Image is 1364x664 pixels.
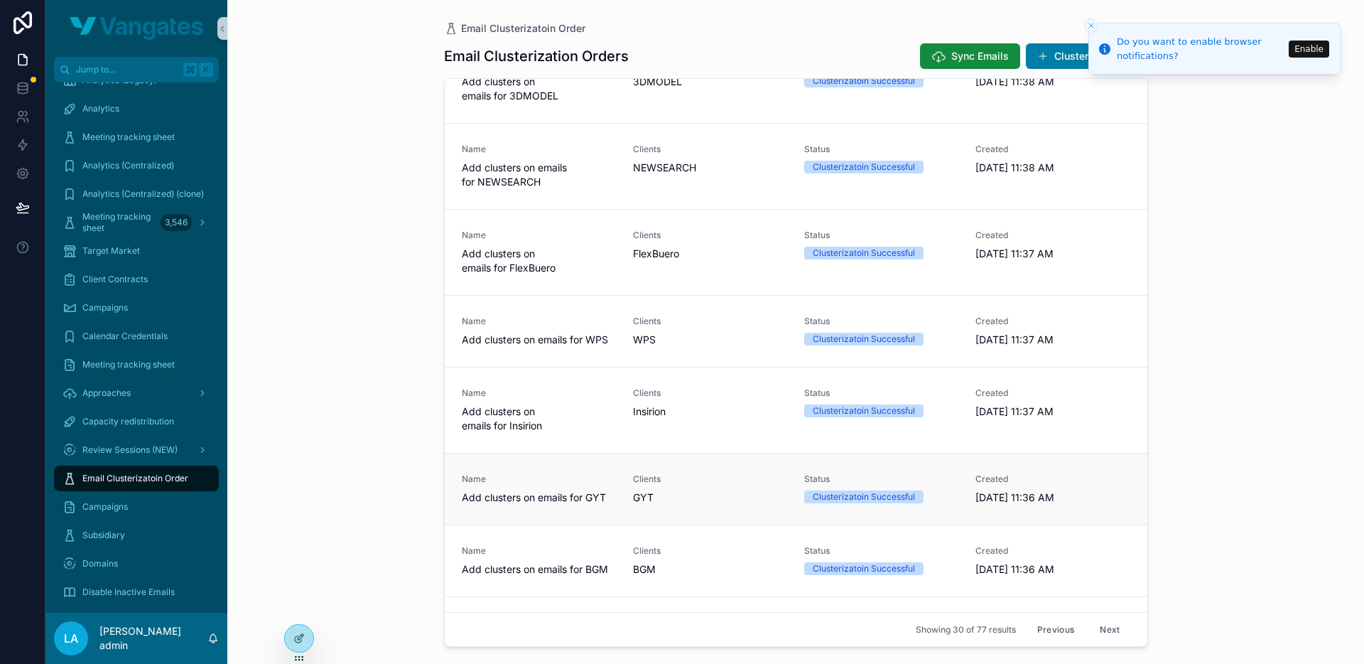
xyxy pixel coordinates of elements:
a: Analytics [54,96,219,122]
span: Capacity redistribution [82,416,174,427]
h1: Email Clusterization Orders [444,46,629,66]
div: Clusterizatoin Successful [813,405,915,417]
a: Client Contracts [54,267,219,292]
a: Domains [54,551,219,577]
span: Analytics (Centralized) [82,160,174,171]
a: Campaigns [54,494,219,520]
span: Status [804,545,958,557]
span: Email Clusterizatoin Order [82,473,188,484]
button: Sync Emails [920,43,1020,69]
span: FlexBuero [633,247,679,261]
span: [DATE] 11:37 AM [975,333,1130,347]
span: Clients [633,387,787,399]
div: Clusterizatoin Successful [813,333,915,346]
span: [DATE] 11:37 AM [975,247,1130,261]
img: App logo [70,17,203,40]
a: Target Market [54,238,219,264]
span: Meeting tracking sheet [82,211,155,234]
a: Subsidiary [54,523,219,548]
span: Created [975,316,1130,327]
span: Disable Inactive Emails [82,587,175,598]
button: Previous [1027,619,1084,641]
a: Meeting tracking sheet [54,352,219,377]
span: BGM [633,562,656,577]
span: Status [804,387,958,399]
a: Approaches [54,380,219,406]
span: Created [975,473,1130,485]
span: Created [975,230,1130,241]
span: Insirion [633,405,666,419]
button: Jump to...K [54,57,219,82]
a: Analytics (Centralized) [54,153,219,178]
button: Clusterize Emails [1026,43,1148,69]
a: Capacity redistribution [54,409,219,434]
span: Add clusters on emails for NEWSEARCH [462,161,616,189]
span: Clients [633,316,787,327]
span: Created [975,387,1130,399]
a: Campaigns [54,295,219,321]
span: Domains [82,558,118,569]
span: Name [462,144,616,155]
span: Campaigns [82,302,128,314]
span: Clients [633,230,787,241]
span: Name [462,230,616,241]
span: Jump to... [76,64,178,75]
span: Calendar Credentials [82,331,168,342]
span: Clients [633,545,787,557]
span: 3DMODEL [633,75,682,89]
button: Next [1090,619,1130,641]
span: Analytics (Centralized) (clone) [82,188,204,200]
a: Email Clusterizatoin Order [54,466,219,491]
span: Campaigns [82,501,128,513]
div: Clusterizatoin Successful [813,75,915,87]
span: Name [462,545,616,557]
span: Meeting tracking sheet [82,132,175,143]
span: Add clusters on emails for FlexBuero [462,247,616,275]
span: Meeting tracking sheet [82,359,175,370]
a: Review Sessions (NEW) [54,437,219,463]
span: [DATE] 11:36 AM [975,562,1130,577]
span: Add clusters on emails for Insirion [462,405,616,433]
span: Add clusters on emails for BGM [462,562,616,577]
span: Add clusters on emails for WPS [462,333,616,347]
a: Meeting tracking sheet [54,124,219,150]
a: Meeting tracking sheet3,546 [54,210,219,235]
a: Disable Inactive Emails [54,579,219,605]
span: Client Contracts [82,274,148,285]
span: Created [975,545,1130,557]
div: Clusterizatoin Successful [813,562,915,575]
span: [DATE] 11:38 AM [975,75,1130,89]
div: Clusterizatoin Successful [813,491,915,503]
span: [DATE] 11:38 AM [975,161,1130,175]
span: GYT [633,491,654,505]
span: NEWSEARCH [633,161,696,175]
div: 3,546 [161,214,192,231]
span: Name [462,473,616,485]
span: Target Market [82,245,140,257]
span: [DATE] 11:37 AM [975,405,1130,419]
span: Showing 30 of 77 results [916,624,1016,636]
span: [DATE] 11:36 AM [975,491,1130,505]
span: Sync Emails [951,49,1009,63]
span: Subsidiary [82,530,125,541]
div: Clusterizatoin Successful [813,247,915,259]
span: Name [462,316,616,327]
span: Add clusters on emails for 3DMODEL [462,75,616,103]
div: Clusterizatoin Successful [813,161,915,173]
button: Enable [1289,41,1329,58]
span: Clients [633,144,787,155]
span: Review Sessions (NEW) [82,444,178,456]
a: Analytics (Centralized) (clone) [54,181,219,207]
button: Close toast [1084,18,1098,33]
div: Do you want to enable browser notifications? [1117,35,1284,63]
span: Status [804,144,958,155]
span: WPS [633,333,656,347]
span: Clients [633,473,787,485]
span: Status [804,473,958,485]
p: [PERSON_NAME] admin [99,624,207,653]
span: Email Clusterizatoin Order [461,21,585,36]
span: K [200,64,212,75]
a: Calendar Credentials [54,323,219,349]
a: Email Clusterizatoin Order [444,21,585,36]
